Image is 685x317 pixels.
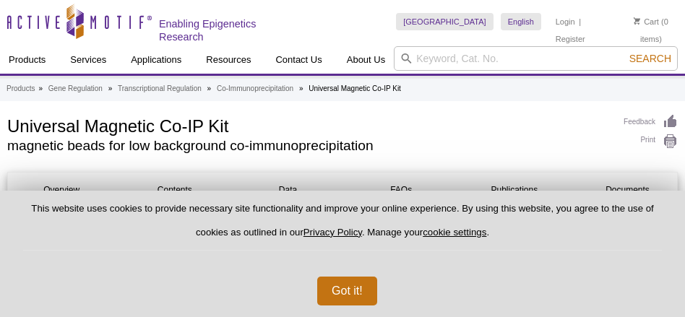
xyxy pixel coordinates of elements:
[394,46,678,71] input: Keyword, Cat. No.
[396,13,494,30] a: [GEOGRAPHIC_DATA]
[461,173,568,207] a: Publications
[122,46,190,74] a: Applications
[299,84,303,92] li: »
[556,34,585,44] a: Register
[423,227,486,238] button: cookie settings
[574,173,681,207] a: Documents
[629,53,671,64] span: Search
[118,82,202,95] a: Transcriptional Regulation
[159,17,294,43] h2: Enabling Epigenetics Research
[501,13,541,30] a: English
[634,17,659,27] a: Cart
[48,82,103,95] a: Gene Regulation
[7,114,609,136] h1: Universal Magnetic Co-IP Kit
[61,46,115,74] a: Services
[217,82,293,95] a: Co-Immunoprecipitation
[625,52,676,65] button: Search
[207,84,212,92] li: »
[317,277,377,305] button: Got it!
[624,114,678,130] a: Feedback
[267,46,330,74] a: Contact Us
[38,84,43,92] li: »
[23,202,662,251] p: This website uses cookies to provide necessary site functionality and improve your online experie...
[108,84,113,92] li: »
[579,13,581,30] li: |
[556,17,575,27] a: Login
[624,13,678,48] li: (0 items)
[234,173,341,207] a: Data
[8,173,115,207] a: Overview
[303,227,362,238] a: Privacy Policy
[7,82,35,95] a: Products
[309,84,401,92] li: Universal Magnetic Co-IP Kit
[348,173,454,207] a: FAQs
[121,173,228,207] a: Contents
[634,17,640,25] img: Your Cart
[197,46,259,74] a: Resources
[7,139,609,152] h2: magnetic beads for low background co-immunoprecipitation
[338,46,394,74] a: About Us
[624,134,678,149] a: Print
